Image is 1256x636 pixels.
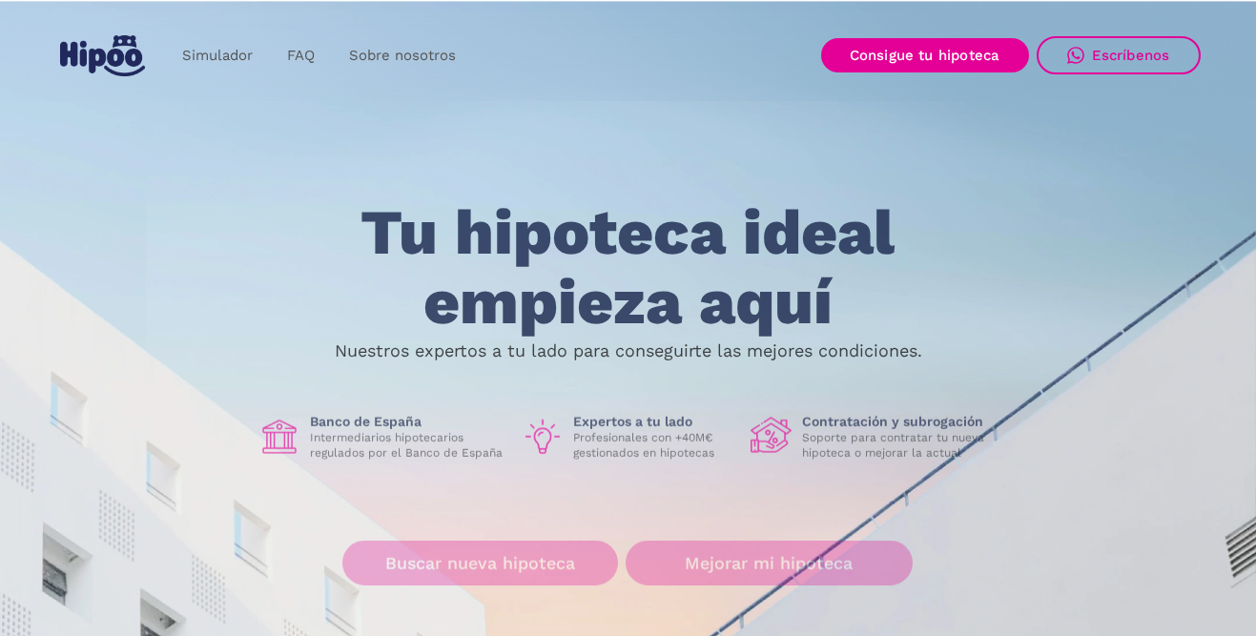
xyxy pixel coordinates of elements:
[821,38,1029,72] a: Consigue tu hipoteca
[332,37,473,74] a: Sobre nosotros
[626,541,913,585] a: Mejorar mi hipoteca
[165,37,270,74] a: Simulador
[270,37,332,74] a: FAQ
[335,343,922,359] p: Nuestros expertos a tu lado para conseguirte las mejores condiciones.
[310,413,506,430] h1: Banco de España
[573,430,735,461] p: Profesionales con +40M€ gestionados en hipotecas
[573,413,735,430] h1: Expertos a tu lado
[802,430,999,461] p: Soporte para contratar tu nueva hipoteca o mejorar la actual
[802,413,999,430] h1: Contratación y subrogación
[310,430,506,461] p: Intermediarios hipotecarios regulados por el Banco de España
[342,541,618,585] a: Buscar nueva hipoteca
[1092,47,1170,64] div: Escríbenos
[56,28,150,84] a: home
[266,198,989,337] h1: Tu hipoteca ideal empieza aquí
[1037,36,1201,74] a: Escríbenos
